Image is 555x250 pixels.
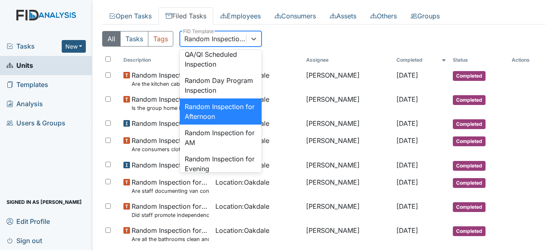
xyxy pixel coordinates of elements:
div: Random Inspection for Evening [180,151,262,177]
span: [DATE] [396,178,418,186]
a: Others [363,7,404,25]
span: Templates [7,78,48,91]
span: Completed [453,178,486,188]
td: [PERSON_NAME] [303,91,393,115]
span: Random Inspection for Afternoon Are all the bathrooms clean and in good repair? [132,225,209,243]
th: Toggle SortBy [450,53,508,67]
span: [DATE] [396,119,418,127]
div: Random Inspection for Afternoon [180,98,262,125]
small: Did staff promote independence in obtaining medication (assist as needed)? [132,211,209,219]
small: Are all the bathrooms clean and in good repair? [132,235,209,243]
td: [PERSON_NAME] [303,174,393,198]
a: Consumers [268,7,323,25]
td: [PERSON_NAME] [303,67,393,91]
span: Random Inspection for Afternoon [132,160,209,170]
span: Completed [453,95,486,105]
div: Random Inspection for AM [180,125,262,151]
span: Random Inspection for Afternoon Are staff documenting van condition checks between shifts? [132,177,209,195]
small: Are staff documenting van condition checks between shifts? [132,187,209,195]
input: Toggle All Rows Selected [105,56,111,62]
a: Tasks [7,41,62,51]
button: Tasks [120,31,148,47]
span: Sign out [7,234,42,247]
span: Analysis [7,98,43,110]
a: Employees [213,7,268,25]
span: Completed [453,202,486,212]
span: Completed [453,71,486,81]
div: QA/QI Scheduled Inspection [180,46,262,72]
td: [PERSON_NAME] [303,132,393,156]
span: Completed [453,136,486,146]
button: Tags [148,31,173,47]
span: Completed [453,119,486,129]
span: Location : Oakdale [215,177,269,187]
span: [DATE] [396,161,418,169]
td: [PERSON_NAME] [303,157,393,174]
span: Random Inspection for Afternoon Are consumers clothing properly stored? [132,136,209,153]
span: Random Inspection for Afternoon [132,118,209,128]
span: Units [7,59,33,72]
span: Random Inspection for Afternoon Are the kitchen cabinets and floor clean? [132,70,209,88]
span: Completed [453,226,486,236]
small: Is the group home in need of outside repairs? (paint, gutters, etc.) [132,104,209,112]
a: Open Tasks [102,7,159,25]
td: [PERSON_NAME] [303,115,393,132]
span: [DATE] [396,136,418,145]
button: New [62,40,86,53]
small: Are consumers clothing properly stored? [132,145,209,153]
th: Assignee [303,53,393,67]
div: Random Inspection for Afternoon [184,34,247,44]
div: Type filter [102,31,173,47]
span: Location : Oakdale [215,201,269,211]
span: Users & Groups [7,117,65,129]
td: [PERSON_NAME] [303,222,393,246]
a: Filed Tasks [159,7,213,25]
th: Toggle SortBy [120,53,212,67]
span: [DATE] [396,95,418,103]
span: Location : Oakdale [215,225,269,235]
span: Random Inspection for Afternoon Is the group home in need of outside repairs? (paint, gutters, etc.) [132,94,209,112]
td: [PERSON_NAME] [303,198,393,222]
span: [DATE] [396,71,418,79]
a: Groups [404,7,447,25]
small: Are the kitchen cabinets and floor clean? [132,80,209,88]
span: Edit Profile [7,215,50,228]
th: Toggle SortBy [393,53,450,67]
button: All [102,31,121,47]
div: Random Day Program Inspection [180,72,262,98]
span: Signed in as [PERSON_NAME] [7,196,82,208]
a: Assets [323,7,363,25]
span: [DATE] [396,226,418,234]
span: Completed [453,161,486,171]
span: [DATE] [396,202,418,210]
span: Random Inspection for Afternoon Did staff promote independence in obtaining medication (assist as... [132,201,209,219]
th: Actions [508,53,545,67]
